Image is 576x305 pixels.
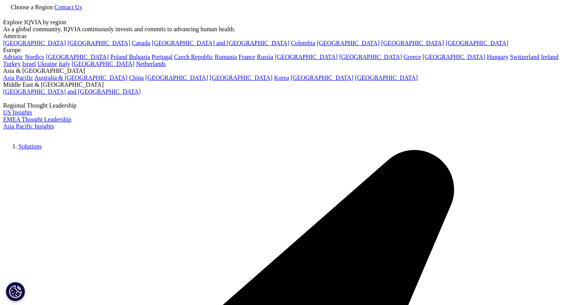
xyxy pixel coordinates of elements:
a: [GEOGRAPHIC_DATA] [145,74,208,81]
a: [GEOGRAPHIC_DATA] [210,74,273,81]
button: Cookies Settings [6,282,25,301]
div: Regional Thought Leadership [3,102,573,109]
a: [GEOGRAPHIC_DATA] [339,54,402,60]
a: Turkey [3,61,21,67]
a: Contact Us [54,4,82,10]
a: Romania [215,54,237,60]
div: Europe [3,47,573,54]
a: Nordics [25,54,44,60]
a: [GEOGRAPHIC_DATA] [445,40,508,46]
a: Asia Pacific Insights [3,123,54,130]
a: China [129,74,144,81]
a: Colombia [291,40,315,46]
a: [GEOGRAPHIC_DATA] [381,40,444,46]
span: Choose a Region [11,4,53,10]
div: Middle East & [GEOGRAPHIC_DATA] [3,81,573,88]
a: Ukraine [37,61,57,67]
a: Hungary [487,54,508,60]
a: France [239,54,256,60]
a: [GEOGRAPHIC_DATA] and [GEOGRAPHIC_DATA] [3,88,141,95]
a: Asia Pacific [3,74,33,81]
a: Korea [274,74,289,81]
a: [GEOGRAPHIC_DATA] [3,40,66,46]
a: [GEOGRAPHIC_DATA] [355,74,418,81]
a: [GEOGRAPHIC_DATA] [72,61,134,67]
a: [GEOGRAPHIC_DATA] [67,40,130,46]
a: Russia [257,54,273,60]
a: Greece [404,54,421,60]
div: Asia & [GEOGRAPHIC_DATA] [3,67,573,74]
a: Solutions [18,143,42,150]
a: Czech Republic [174,54,213,60]
a: Poland [110,54,127,60]
a: [GEOGRAPHIC_DATA] [275,54,338,60]
a: [GEOGRAPHIC_DATA] and [GEOGRAPHIC_DATA] [152,40,289,46]
a: [GEOGRAPHIC_DATA] [46,54,109,60]
a: [GEOGRAPHIC_DATA] [422,54,485,60]
a: EMEA Thought Leadership [3,116,71,123]
div: As a global community, IQVIA continuously invests and commits to advancing human health. [3,26,573,33]
a: [GEOGRAPHIC_DATA] [291,74,353,81]
a: US Insights [3,109,32,116]
a: Portugal [152,54,172,60]
a: Netherlands [136,61,166,67]
a: Canada [132,40,150,46]
a: Bulgaria [129,54,150,60]
a: Italy [59,61,70,67]
a: Israel [22,61,36,67]
a: Australia & [GEOGRAPHIC_DATA] [34,74,127,81]
a: Switzerland [510,54,539,60]
div: Explore IQVIA by region [3,19,573,26]
a: [GEOGRAPHIC_DATA] [317,40,380,46]
a: Adriatic [3,54,23,60]
a: Ireland [541,54,558,60]
div: Americas [3,33,573,40]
